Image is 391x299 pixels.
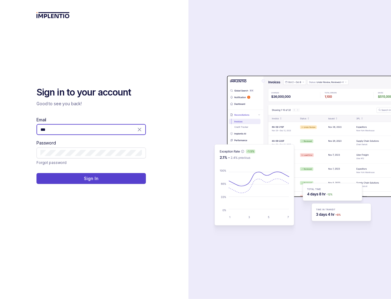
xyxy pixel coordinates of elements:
[36,117,46,123] label: Email
[84,176,98,182] p: Sign In
[36,101,146,107] p: Good to see you back!
[36,12,70,18] img: logo
[36,140,56,146] label: Password
[36,173,146,184] button: Sign In
[36,160,67,166] a: Link Forgot password
[36,86,146,99] h2: Sign in to your account
[36,160,67,166] p: Forgot password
